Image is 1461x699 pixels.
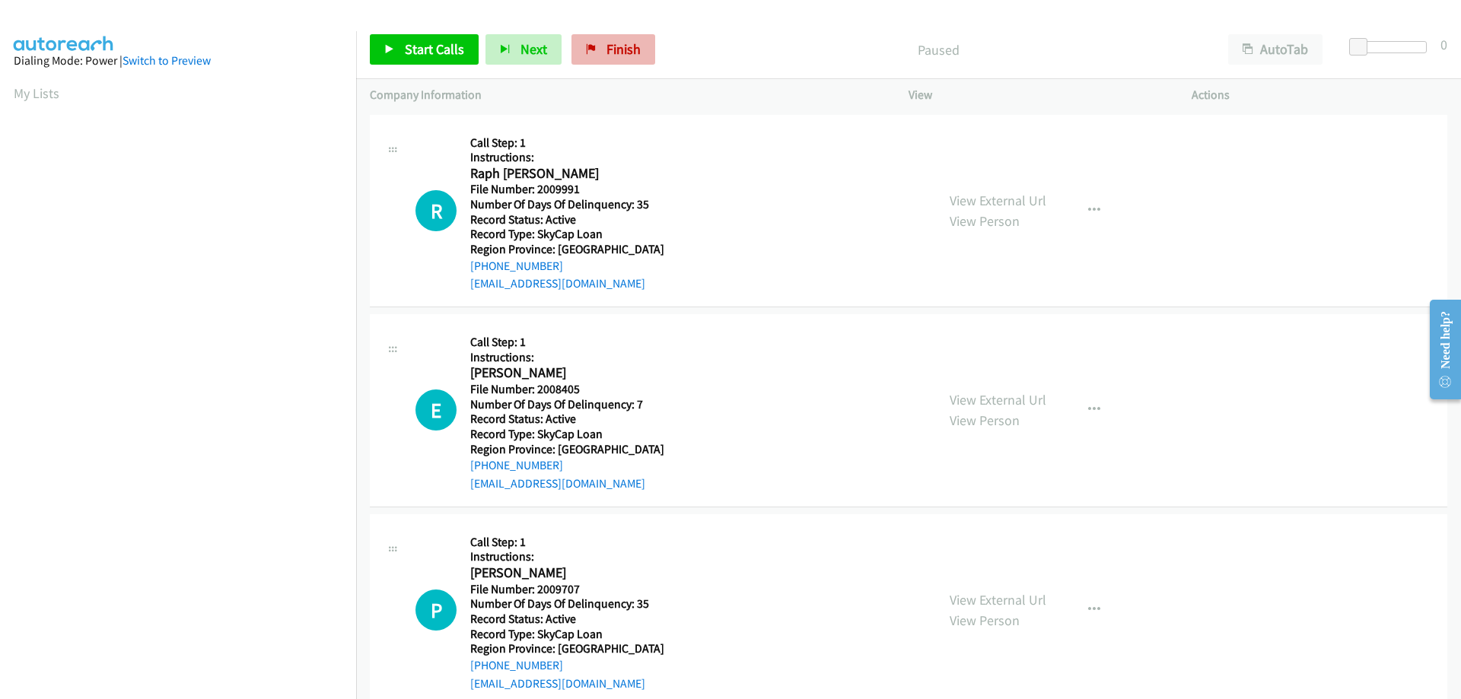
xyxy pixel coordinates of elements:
a: Start Calls [370,34,479,65]
a: My Lists [14,84,59,102]
button: Next [485,34,562,65]
h5: Record Status: Active [470,411,664,427]
h5: File Number: 2009707 [470,582,664,597]
h5: Call Step: 1 [470,135,664,151]
a: Switch to Preview [123,53,211,68]
h2: [PERSON_NAME] [470,564,648,582]
div: Dialing Mode: Power | [14,52,342,70]
a: [PHONE_NUMBER] [470,658,563,672]
h5: Record Type: SkyCap Loan [470,427,664,442]
h5: Region Province: [GEOGRAPHIC_DATA] [470,442,664,457]
a: [PHONE_NUMBER] [470,259,563,273]
h5: Number Of Days Of Delinquency: 7 [470,397,664,412]
h5: Call Step: 1 [470,335,664,350]
h5: Record Type: SkyCap Loan [470,227,664,242]
h5: Number Of Days Of Delinquency: 35 [470,596,664,612]
a: Finish [571,34,655,65]
h5: File Number: 2009991 [470,182,664,197]
h5: Call Step: 1 [470,535,664,550]
div: 0 [1440,34,1447,55]
p: Company Information [370,86,881,104]
p: Actions [1192,86,1447,104]
h5: Record Status: Active [470,612,664,627]
h5: Region Province: [GEOGRAPHIC_DATA] [470,242,664,257]
a: View External Url [950,591,1046,608]
p: View [909,86,1164,104]
span: Finish [606,40,641,58]
h5: Region Province: [GEOGRAPHIC_DATA] [470,641,664,656]
a: View Person [950,612,1020,629]
h2: [PERSON_NAME] [470,364,648,382]
a: [EMAIL_ADDRESS][DOMAIN_NAME] [470,476,645,491]
h1: R [415,190,457,231]
h1: E [415,389,457,431]
a: View External Url [950,192,1046,209]
h5: Instructions: [470,150,664,165]
a: View External Url [950,391,1046,408]
a: View Person [950,411,1020,429]
h5: Record Type: SkyCap Loan [470,627,664,642]
h5: Number Of Days Of Delinquency: 35 [470,197,664,212]
iframe: Resource Center [1417,289,1461,410]
h1: P [415,589,457,631]
span: Next [520,40,547,58]
h5: Record Status: Active [470,212,664,227]
a: View Person [950,212,1020,230]
h2: Raph [PERSON_NAME] [470,165,648,183]
a: [EMAIL_ADDRESS][DOMAIN_NAME] [470,676,645,691]
div: Delay between calls (in seconds) [1357,41,1427,53]
span: Start Calls [405,40,464,58]
div: The call is yet to be attempted [415,589,457,631]
a: [PHONE_NUMBER] [470,458,563,472]
h5: File Number: 2008405 [470,382,664,397]
h5: Instructions: [470,350,664,365]
div: The call is yet to be attempted [415,190,457,231]
button: AutoTab [1228,34,1323,65]
div: The call is yet to be attempted [415,389,457,431]
h5: Instructions: [470,549,664,564]
a: [EMAIL_ADDRESS][DOMAIN_NAME] [470,276,645,291]
p: Paused [676,40,1201,60]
